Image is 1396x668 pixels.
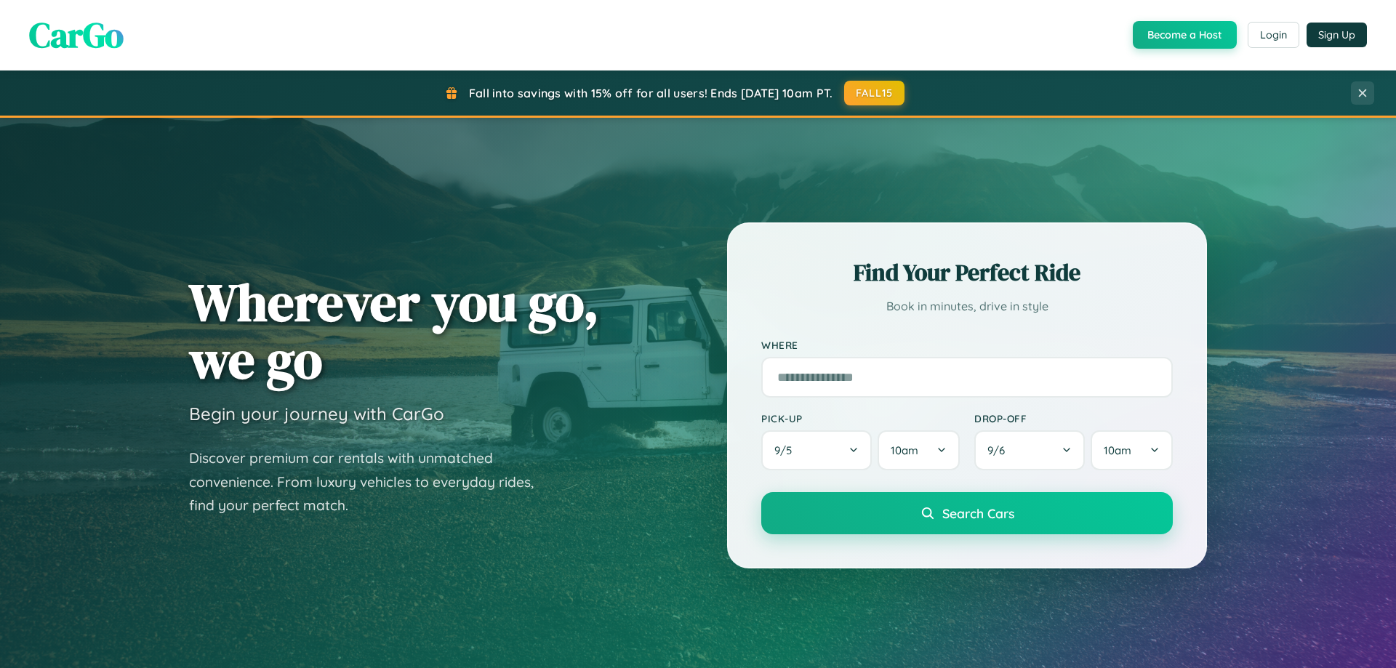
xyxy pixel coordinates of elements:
[1091,430,1173,470] button: 10am
[878,430,960,470] button: 10am
[974,412,1173,424] label: Drop-off
[974,430,1085,470] button: 9/6
[1104,443,1131,457] span: 10am
[469,86,833,100] span: Fall into savings with 15% off for all users! Ends [DATE] 10am PT.
[987,443,1012,457] span: 9 / 6
[189,446,553,518] p: Discover premium car rentals with unmatched convenience. From luxury vehicles to everyday rides, ...
[1248,22,1299,48] button: Login
[761,430,872,470] button: 9/5
[1133,21,1237,49] button: Become a Host
[29,11,124,59] span: CarGo
[761,257,1173,289] h2: Find Your Perfect Ride
[761,296,1173,317] p: Book in minutes, drive in style
[1307,23,1367,47] button: Sign Up
[761,412,960,424] label: Pick-up
[189,273,599,388] h1: Wherever you go, we go
[942,505,1014,521] span: Search Cars
[761,492,1173,534] button: Search Cars
[761,339,1173,351] label: Where
[774,443,799,457] span: 9 / 5
[844,81,905,105] button: FALL15
[189,403,444,424] h3: Begin your journey with CarGo
[891,443,918,457] span: 10am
